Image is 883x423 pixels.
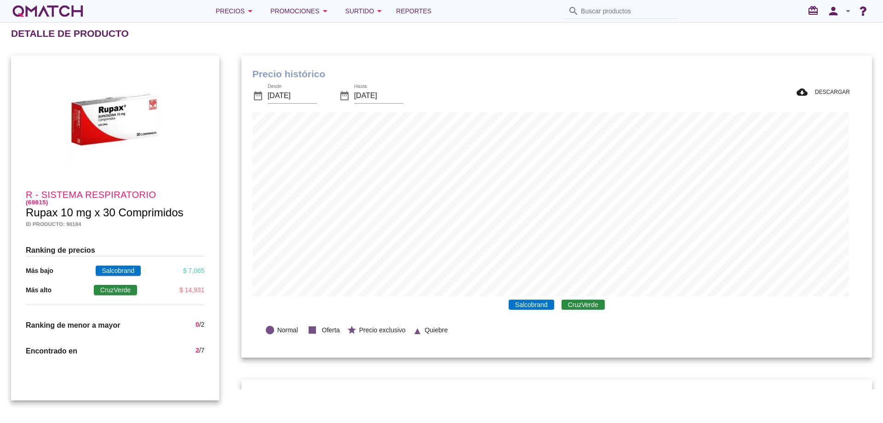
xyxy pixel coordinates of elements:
span: 0 [195,321,199,328]
i: redeem [808,5,822,16]
i: date_range [252,90,264,101]
i: arrow_drop_down [374,6,385,17]
div: / [195,346,204,357]
span: Precio exclusivo [359,325,406,335]
i: date_range [339,90,350,101]
span: Salcobrand [96,266,141,276]
i: search [568,6,579,17]
span: CruzVerde [562,300,605,310]
input: Buscar productos [581,4,673,18]
div: Promociones [270,6,331,17]
i: stop [305,323,320,337]
input: Desde [268,88,317,103]
h3: Ranking de precios [26,244,205,256]
button: DESCARGAR [789,84,857,100]
span: Encontrado en [26,347,77,355]
span: Reportes [396,6,431,17]
button: Precios [208,2,263,20]
div: Precios [216,6,256,17]
span: 2 [201,321,205,328]
h6: (69815) [26,199,205,205]
span: Oferta [322,325,340,335]
div: $ 14,931 [179,285,205,295]
span: CruzVerde [94,285,137,295]
i: arrow_drop_down [843,6,854,17]
input: Hasta [354,88,403,103]
span: Quiebre [425,325,448,335]
i: person [824,5,843,17]
button: Promociones [263,2,338,20]
i: lens [265,325,275,335]
a: Reportes [392,2,435,20]
div: / [195,320,204,331]
i: arrow_drop_down [320,6,331,17]
p: Más alto [26,285,52,295]
span: Salcobrand [509,300,554,310]
i: cloud_download [797,87,811,98]
a: white-qmatch-logo [11,2,85,20]
h5: Id producto: 90184 [26,220,205,228]
p: Más bajo [26,266,53,276]
span: Ranking de menor a mayor [26,321,120,329]
i: ▲ [413,324,423,334]
span: 7 [201,347,205,354]
span: 2 [195,347,199,354]
span: DESCARGAR [811,88,850,96]
h1: Precio histórico [252,67,861,81]
h2: Detalle de producto [11,26,129,41]
i: arrow_drop_down [245,6,256,17]
i: star [347,325,357,335]
div: $ 7,065 [183,266,205,276]
div: Surtido [345,6,385,17]
span: Normal [277,325,298,335]
button: Surtido [338,2,393,20]
h4: R - Sistema respiratorio [26,190,205,205]
span: Rupax 10 mg x 30 Comprimidos [26,206,183,219]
